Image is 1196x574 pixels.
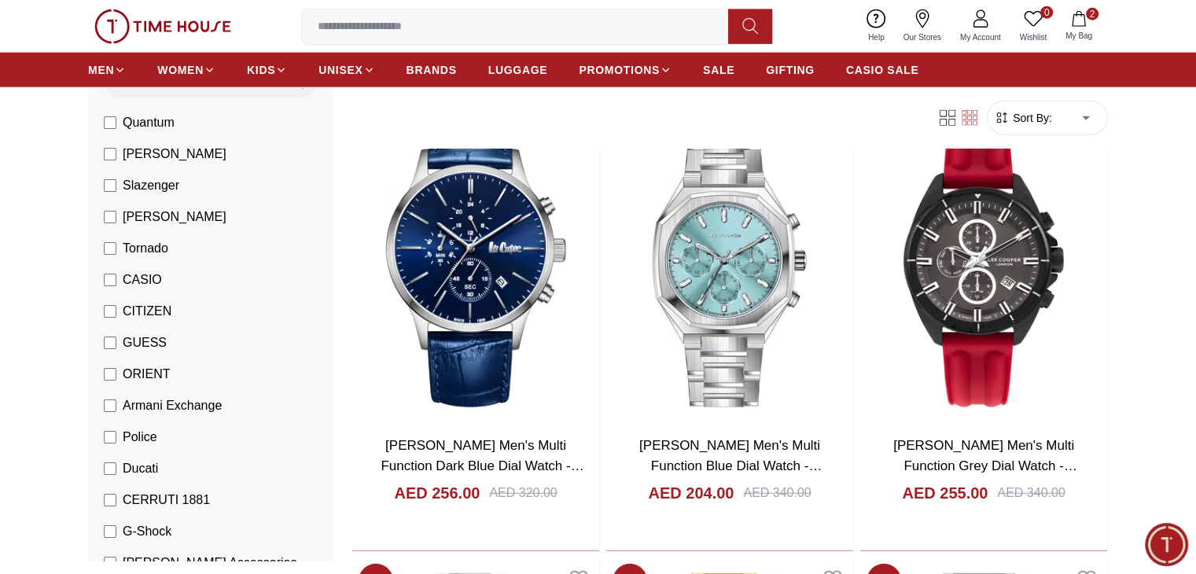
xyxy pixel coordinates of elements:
[123,113,175,132] span: Quantum
[352,98,599,423] img: Lee Cooper Men's Multi Function Dark Blue Dial Watch - LC08154.399
[104,179,116,192] input: Slazenger
[104,431,116,443] input: Police
[104,557,116,569] input: [PERSON_NAME] Accessories
[1040,6,1053,19] span: 0
[104,211,116,223] input: [PERSON_NAME]
[104,494,116,506] input: CERRUTI 1881
[488,62,548,78] span: LUGGAGE
[104,242,116,255] input: Tornado
[123,333,167,352] span: GUESS
[1056,8,1102,45] button: 2My Bag
[862,31,891,43] span: Help
[104,274,116,286] input: CASIO
[766,56,815,84] a: GIFTING
[1010,110,1052,126] span: Sort By:
[123,459,158,478] span: Ducati
[488,56,548,84] a: LUGGAGE
[606,98,853,423] img: Lee Cooper Men's Multi Function Blue Dial Watch - LC08045.300
[104,305,116,318] input: CITIZEN
[123,522,171,541] span: G-Shock
[381,438,583,493] a: [PERSON_NAME] Men's Multi Function Dark Blue Dial Watch - LC08154.399
[247,62,275,78] span: KIDS
[997,484,1065,502] div: AED 340.00
[123,396,222,415] span: Armani Exchange
[88,62,114,78] span: MEN
[123,491,210,510] span: CERRUTI 1881
[1145,523,1188,566] div: Chat Widget
[123,365,170,384] span: ORIENT
[104,525,116,538] input: G-Shock
[104,337,116,349] input: GUESS
[123,239,168,258] span: Tornado
[407,62,457,78] span: BRANDS
[894,6,951,46] a: Our Stores
[104,368,116,381] input: ORIENT
[954,31,1007,43] span: My Account
[104,399,116,412] input: Armani Exchange
[88,56,126,84] a: MEN
[1010,6,1056,46] a: 0Wishlist
[859,6,894,46] a: Help
[846,62,919,78] span: CASIO SALE
[703,56,734,84] a: SALE
[104,116,116,129] input: Quantum
[247,56,287,84] a: KIDS
[1014,31,1053,43] span: Wishlist
[489,484,557,502] div: AED 320.00
[104,462,116,475] input: Ducati
[902,482,988,504] h4: AED 255.00
[860,98,1107,423] img: Lee Cooper Men's Multi Function Grey Dial Watch - LC07881.668
[846,56,919,84] a: CASIO SALE
[394,482,480,504] h4: AED 256.00
[407,56,457,84] a: BRANDS
[1086,8,1098,20] span: 2
[104,148,116,160] input: [PERSON_NAME]
[123,145,226,164] span: [PERSON_NAME]
[157,62,204,78] span: WOMEN
[743,484,811,502] div: AED 340.00
[897,31,948,43] span: Our Stores
[94,9,231,44] img: ...
[893,438,1077,493] a: [PERSON_NAME] Men's Multi Function Grey Dial Watch - LC07881.668
[639,438,822,493] a: [PERSON_NAME] Men's Multi Function Blue Dial Watch - LC08045.300
[157,56,215,84] a: WOMEN
[579,62,660,78] span: PROMOTIONS
[123,302,171,321] span: CITIZEN
[123,428,157,447] span: Police
[318,56,374,84] a: UNISEX
[703,62,734,78] span: SALE
[123,176,179,195] span: Slazenger
[994,110,1052,126] button: Sort By:
[579,56,672,84] a: PROMOTIONS
[766,62,815,78] span: GIFTING
[123,208,226,226] span: [PERSON_NAME]
[648,482,734,504] h4: AED 204.00
[1059,30,1098,42] span: My Bag
[318,62,362,78] span: UNISEX
[123,270,162,289] span: CASIO
[123,554,296,572] span: [PERSON_NAME] Accessories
